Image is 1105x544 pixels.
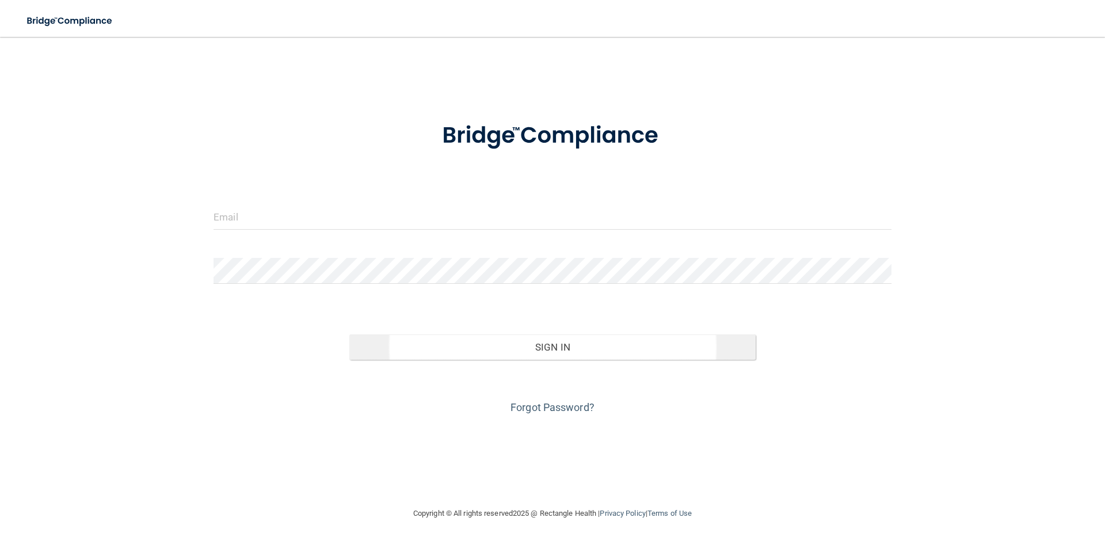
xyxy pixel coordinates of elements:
[418,106,687,166] img: bridge_compliance_login_screen.278c3ca4.svg
[342,495,763,532] div: Copyright © All rights reserved 2025 @ Rectangle Health | |
[647,509,692,518] a: Terms of Use
[214,204,891,230] input: Email
[17,9,123,33] img: bridge_compliance_login_screen.278c3ca4.svg
[510,401,595,413] a: Forgot Password?
[600,509,645,518] a: Privacy Policy
[349,334,756,360] button: Sign In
